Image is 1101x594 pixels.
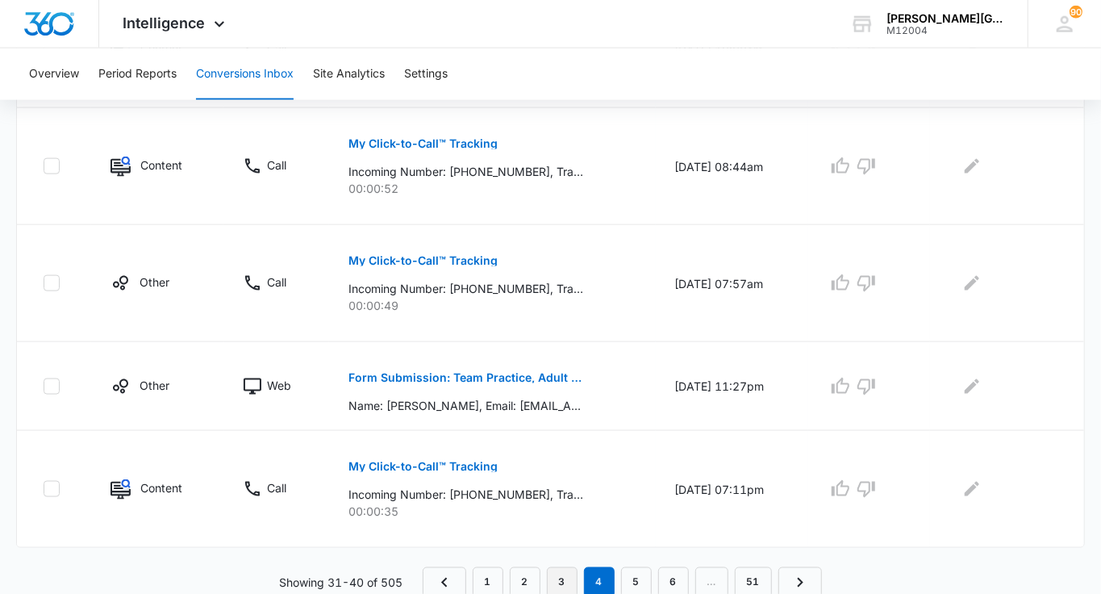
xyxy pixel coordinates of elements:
[656,342,809,431] td: [DATE] 11:27pm
[140,157,182,174] p: Content
[348,447,498,486] button: My Click-to-Call™ Tracking
[313,48,385,100] button: Site Analytics
[348,358,583,397] button: Form Submission: Team Practice, Adult Private Group, or USTA Team Request Form
[280,575,403,592] p: Showing 31-40 of 505
[656,108,809,225] td: [DATE] 08:44am
[886,12,1004,25] div: account name
[140,274,169,291] p: Other
[348,280,583,297] p: Incoming Number: [PHONE_NUMBER], Tracking Number: [PHONE_NUMBER], Ring To: [PHONE_NUMBER], Caller...
[1070,6,1082,19] div: notifications count
[959,153,985,179] button: Edit Comments
[959,270,985,296] button: Edit Comments
[348,397,583,414] p: Name: [PERSON_NAME], Email: [EMAIL_ADDRESS][DOMAIN_NAME], Phone: null, Player Levels: 3.0, 3.5, I...
[196,48,294,100] button: Conversions Inbox
[29,48,79,100] button: Overview
[98,48,177,100] button: Period Reports
[268,157,287,174] p: Call
[348,124,498,163] button: My Click-to-Call™ Tracking
[404,48,448,100] button: Settings
[1070,6,1082,19] span: 90
[348,255,498,266] p: My Click-to-Call™ Tracking
[656,225,809,342] td: [DATE] 07:57am
[959,476,985,502] button: Edit Comments
[348,486,583,503] p: Incoming Number: [PHONE_NUMBER], Tracking Number: [PHONE_NUMBER], Ring To: [PHONE_NUMBER], Caller...
[348,241,498,280] button: My Click-to-Call™ Tracking
[348,372,583,383] p: Form Submission: Team Practice, Adult Private Group, or USTA Team Request Form
[348,461,498,472] p: My Click-to-Call™ Tracking
[268,479,287,496] p: Call
[959,374,985,399] button: Edit Comments
[348,163,583,180] p: Incoming Number: [PHONE_NUMBER], Tracking Number: [PHONE_NUMBER], Ring To: [PHONE_NUMBER], Caller...
[268,377,292,394] p: Web
[348,503,636,520] p: 00:00:35
[656,431,809,548] td: [DATE] 07:11pm
[140,479,182,496] p: Content
[348,297,636,314] p: 00:00:49
[268,274,287,291] p: Call
[348,138,498,149] p: My Click-to-Call™ Tracking
[348,180,636,197] p: 00:00:52
[886,25,1004,36] div: account id
[140,377,169,394] p: Other
[123,15,206,31] span: Intelligence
